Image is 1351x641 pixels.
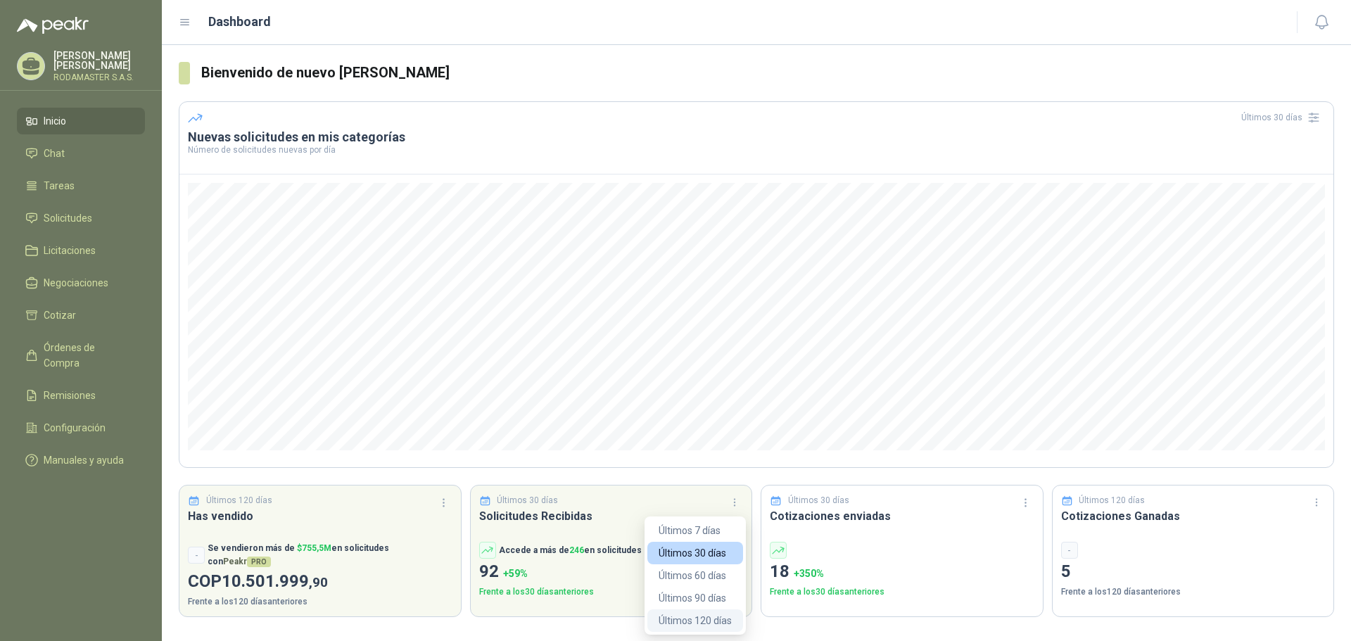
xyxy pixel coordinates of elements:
[44,452,124,468] span: Manuales y ayuda
[201,62,1334,84] h3: Bienvenido de nuevo [PERSON_NAME]
[1061,507,1326,525] h3: Cotizaciones Ganadas
[503,568,528,579] span: + 59 %
[206,494,272,507] p: Últimos 120 días
[647,587,743,609] button: Últimos 90 días
[17,382,145,409] a: Remisiones
[479,585,744,599] p: Frente a los 30 días anteriores
[1061,585,1326,599] p: Frente a los 120 días anteriores
[44,243,96,258] span: Licitaciones
[1061,559,1326,585] p: 5
[479,507,744,525] h3: Solicitudes Recibidas
[17,447,145,474] a: Manuales y ayuda
[479,559,744,585] p: 92
[44,146,65,161] span: Chat
[247,557,271,567] span: PRO
[17,414,145,441] a: Configuración
[1061,542,1078,559] div: -
[647,609,743,632] button: Últimos 120 días
[17,172,145,199] a: Tareas
[44,307,76,323] span: Cotizar
[17,140,145,167] a: Chat
[188,569,452,595] p: COP
[208,12,271,32] h1: Dashboard
[188,595,452,609] p: Frente a los 120 días anteriores
[569,545,584,555] span: 246
[188,507,452,525] h3: Has vendido
[188,146,1325,154] p: Número de solicitudes nuevas por día
[17,302,145,329] a: Cotizar
[44,340,132,371] span: Órdenes de Compra
[44,388,96,403] span: Remisiones
[188,547,205,564] div: -
[53,51,145,70] p: [PERSON_NAME] [PERSON_NAME]
[44,210,92,226] span: Solicitudes
[770,507,1034,525] h3: Cotizaciones enviadas
[309,574,328,590] span: ,90
[647,542,743,564] button: Últimos 30 días
[17,108,145,134] a: Inicio
[788,494,849,507] p: Últimos 30 días
[17,334,145,376] a: Órdenes de Compra
[770,585,1034,599] p: Frente a los 30 días anteriores
[17,237,145,264] a: Licitaciones
[223,557,271,566] span: Peakr
[647,564,743,587] button: Últimos 60 días
[44,420,106,436] span: Configuración
[17,17,89,34] img: Logo peakr
[499,544,707,557] p: Accede a más de en solicitudes con
[1241,106,1325,129] div: Últimos 30 días
[17,269,145,296] a: Negociaciones
[44,275,108,291] span: Negociaciones
[188,129,1325,146] h3: Nuevas solicitudes en mis categorías
[770,559,1034,585] p: 18
[44,178,75,193] span: Tareas
[53,73,145,82] p: RODAMASTER S.A.S.
[497,494,558,507] p: Últimos 30 días
[1079,494,1145,507] p: Últimos 120 días
[794,568,824,579] span: + 350 %
[208,542,452,569] p: Se vendieron más de en solicitudes con
[647,519,743,542] button: Últimos 7 días
[222,571,328,591] span: 10.501.999
[44,113,66,129] span: Inicio
[297,543,331,553] span: $ 755,5M
[17,205,145,231] a: Solicitudes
